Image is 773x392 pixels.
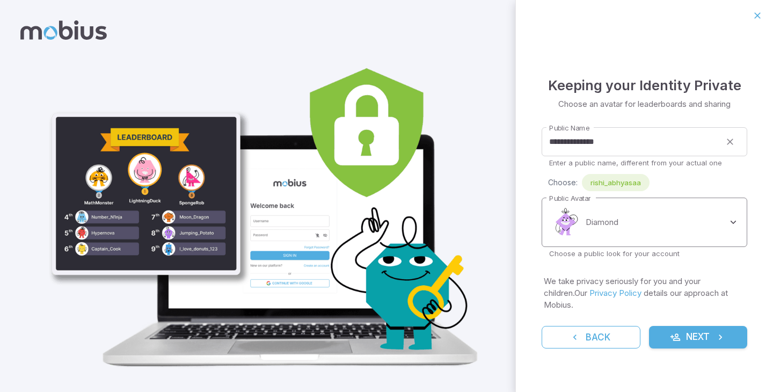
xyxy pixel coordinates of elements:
[44,30,488,376] img: parent_3-illustration
[582,174,650,191] div: rishi_abhyasaa
[589,288,641,298] a: Privacy Policy
[542,326,640,349] button: Back
[548,75,741,96] h4: Keeping your Identity Private
[549,206,581,238] img: diamond.svg
[649,326,748,349] button: Next
[549,158,740,168] p: Enter a public name, different from your actual one
[586,216,618,228] p: Diamond
[549,249,740,258] p: Choose a public look for your account
[549,123,589,133] label: Public Name
[548,174,747,191] div: Choose:
[558,98,731,110] p: Choose an avatar for leaderboards and sharing
[549,193,590,204] label: Public Avatar
[582,177,650,188] span: rishi_abhyasaa
[544,275,745,311] p: We take privacy seriously for you and your children. Our details our approach at Mobius.
[720,132,740,151] button: clear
